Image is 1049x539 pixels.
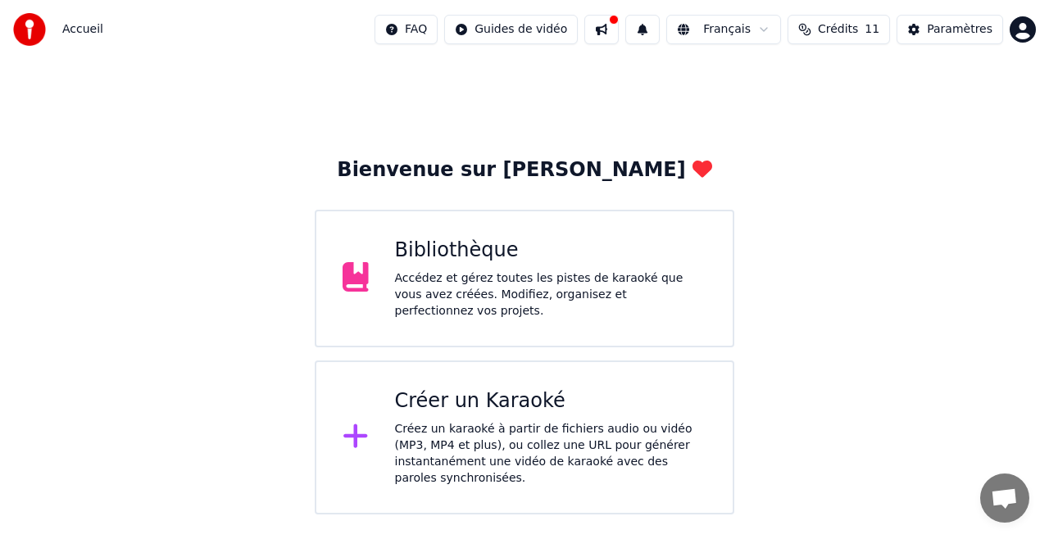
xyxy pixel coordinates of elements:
span: Crédits [818,21,858,38]
img: youka [13,13,46,46]
button: Guides de vidéo [444,15,578,44]
span: 11 [865,21,879,38]
span: Accueil [62,21,103,38]
a: Ouvrir le chat [980,473,1029,523]
div: Créez un karaoké à partir de fichiers audio ou vidéo (MP3, MP4 et plus), ou collez une URL pour g... [395,421,707,487]
div: Bienvenue sur [PERSON_NAME] [337,157,711,183]
button: Crédits11 [788,15,890,44]
div: Paramètres [927,21,992,38]
div: Bibliothèque [395,238,707,264]
div: Créer un Karaoké [395,388,707,414]
nav: breadcrumb [62,21,103,38]
button: FAQ [375,15,438,44]
button: Paramètres [897,15,1003,44]
div: Accédez et gérez toutes les pistes de karaoké que vous avez créées. Modifiez, organisez et perfec... [395,270,707,319]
